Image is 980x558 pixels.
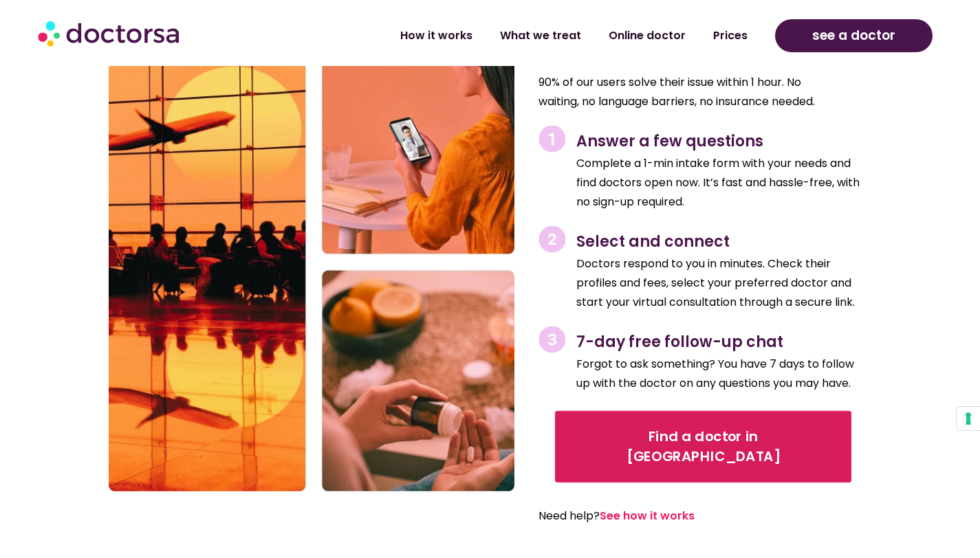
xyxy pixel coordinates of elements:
img: Doctor Near Me in Porto - Portugal [109,33,514,491]
a: Prices [699,20,761,52]
nav: Menu [260,20,761,52]
a: See how it works [600,508,695,524]
a: Find a doctor in [GEOGRAPHIC_DATA] [554,411,851,482]
p: Forgot to ask something? You have 7 days to follow up with the doctor on any questions you may have. [576,355,868,393]
span: Answer a few questions [576,131,763,152]
a: see a doctor [775,19,933,52]
p: Doctors respond to you in minutes. Check their profiles and fees, select your preferred doctor an... [576,254,868,312]
span: see a doctor [812,25,895,47]
span: 7-day free follow-up chat [576,331,783,353]
span: Find a doctor in [GEOGRAPHIC_DATA] [574,427,832,467]
p: Need help? [538,506,835,526]
a: How it works [386,20,486,52]
span: Select and connect [576,231,730,252]
a: What we treat [486,20,595,52]
h2: How do I [538,36,868,69]
p: Complete a 1-min intake form with your needs and find doctors open now. It’s fast and hassle-free... [576,154,868,212]
p: 90% of our users solve their issue within 1 hour. No waiting, no language barriers, no insurance ... [538,73,835,111]
button: Your consent preferences for tracking technologies [957,407,980,430]
a: Online doctor [595,20,699,52]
